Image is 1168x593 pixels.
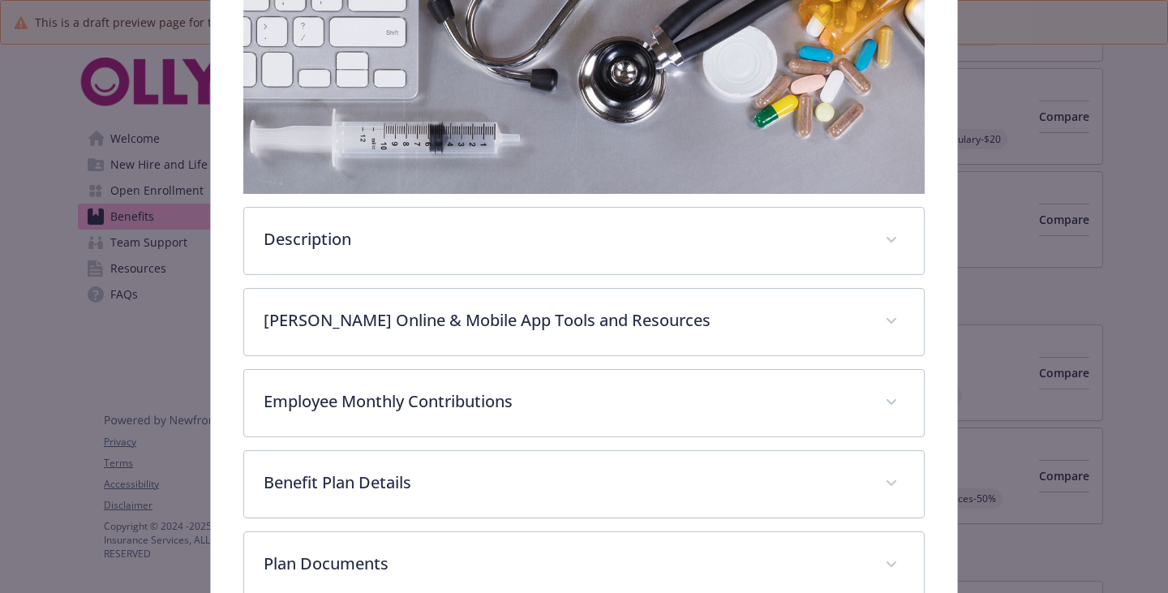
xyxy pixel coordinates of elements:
div: Benefit Plan Details [244,451,924,518]
p: Benefit Plan Details [264,471,865,495]
div: Employee Monthly Contributions [244,370,924,436]
p: [PERSON_NAME] Online & Mobile App Tools and Resources [264,308,865,333]
div: Description [244,208,924,274]
p: Plan Documents [264,552,865,576]
p: Employee Monthly Contributions [264,389,865,414]
p: Description [264,227,865,251]
div: [PERSON_NAME] Online & Mobile App Tools and Resources [244,289,924,355]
